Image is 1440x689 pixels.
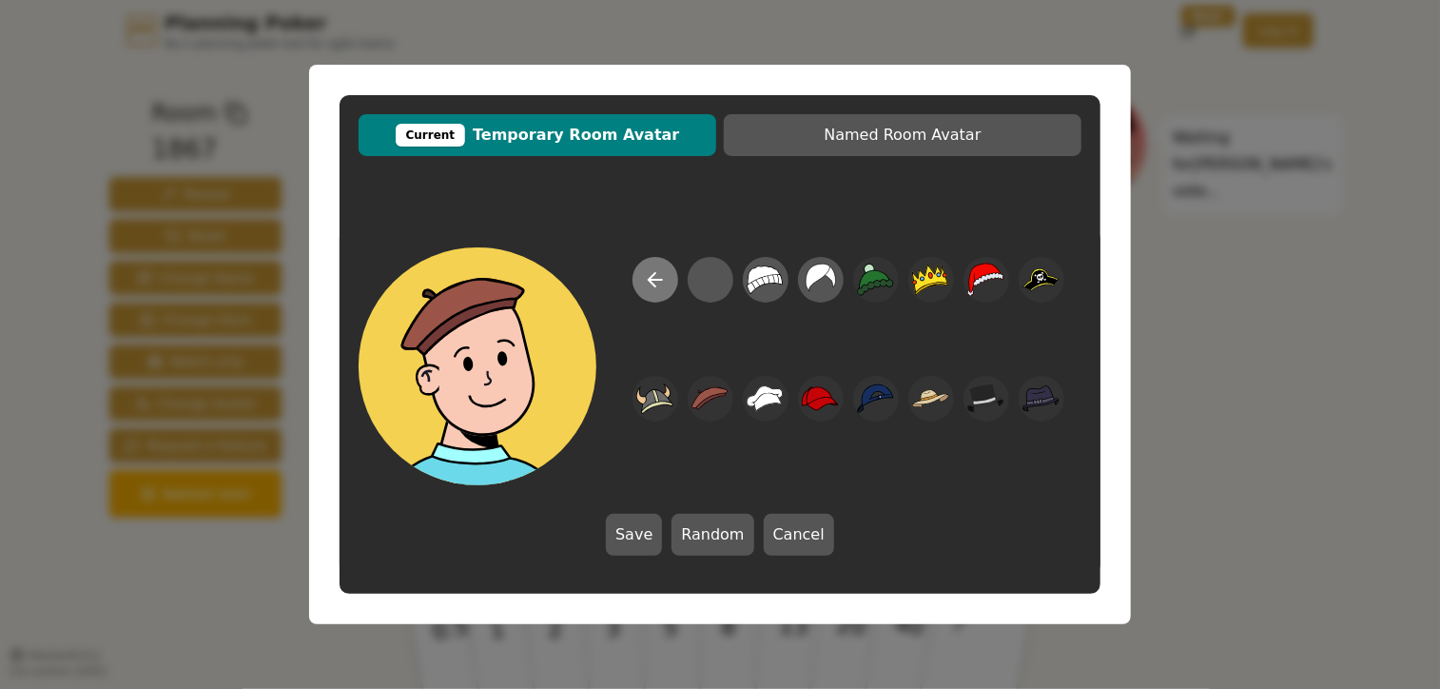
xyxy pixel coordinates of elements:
button: Named Room Avatar [724,114,1081,156]
span: Named Room Avatar [733,124,1072,147]
button: Cancel [764,514,834,556]
span: Temporary Room Avatar [368,124,707,147]
button: CurrentTemporary Room Avatar [359,114,716,156]
div: Current [396,124,466,147]
button: Save [606,514,662,556]
button: Random [671,514,753,556]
